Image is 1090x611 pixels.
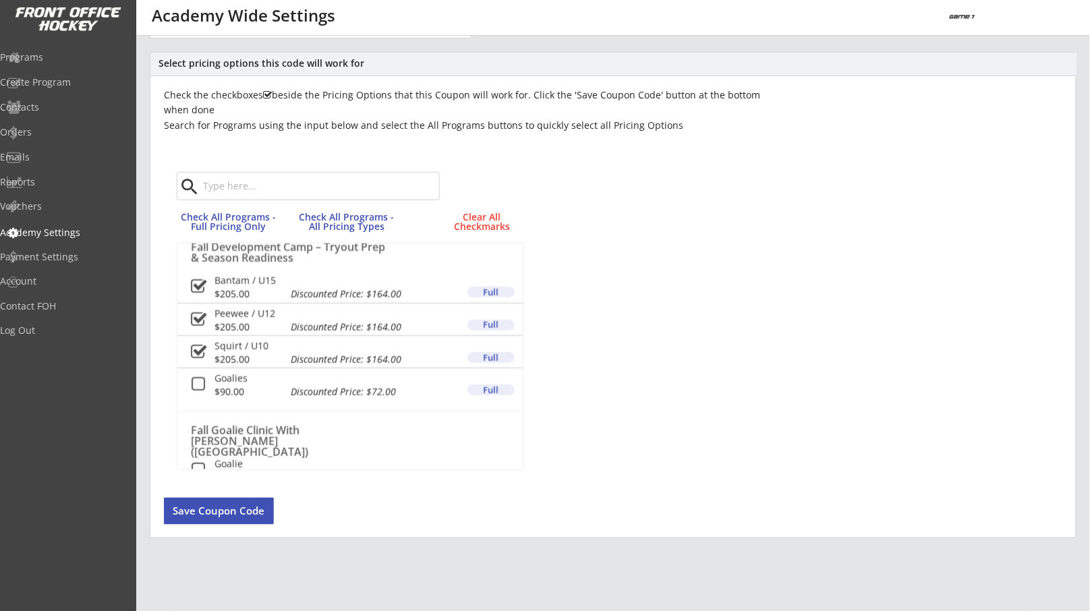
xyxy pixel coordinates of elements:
div: Fall Development Camp – Tryout Prep & Season Readiness [191,241,387,263]
button: Save Coupon Code [164,498,274,525]
div: Bantam / U15 [214,274,447,287]
div: Discounted Price: $72.00 [291,387,447,397]
div: Discounted Price: $164.00 [291,355,447,364]
div: $90.00 [214,387,284,397]
div: Goalie [214,457,447,471]
div: Discounted Price: $164.00 [291,322,447,332]
div: $205.00 [214,289,284,299]
div: $205.00 [214,355,284,364]
button: search [179,176,201,198]
button: Clear All Checkmarks [447,208,517,237]
button: Full [467,320,515,330]
div: Check the checkboxes beside the Pricing Options that this Coupon will work for. Click the 'Save C... [164,88,782,133]
div: $205.00 [214,322,284,332]
div: Squirt / U10 [214,339,447,353]
button: Check All Programs - Full Pricing Only [177,208,281,237]
div: Peewee / U12 [214,307,447,320]
div: Select pricing options this code will work for [159,59,1068,68]
button: Full [467,287,515,297]
div: Discounted Price: $164.00 [291,289,447,299]
button: Full [467,384,515,395]
input: Type here... [200,173,434,200]
button: Check All Programs - All Pricing Types [295,208,399,237]
div: Goalies [214,372,447,385]
button: Full [467,352,515,363]
div: Fall Goalie Clinic With [PERSON_NAME] ([GEOGRAPHIC_DATA]) [191,425,387,457]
